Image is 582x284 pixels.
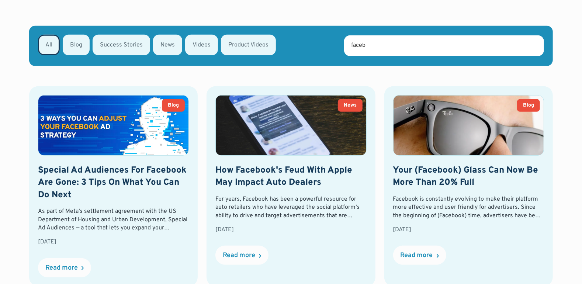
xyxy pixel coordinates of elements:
h2: Special Ad Audiences For Facebook Are Gone: 3 Tips On What You Can Do Next [38,164,189,202]
div: [DATE] [393,226,544,234]
div: News [344,103,357,108]
div: Read more [223,252,255,259]
div: For years, Facebook has been a powerful resource for auto retailers who have leveraged the social... [215,195,366,220]
input: Search for keywords... [344,35,544,56]
form: Email Form [29,26,553,66]
div: Blog [168,103,179,108]
h2: How Facebook's Feud With Apple May Impact Auto Dealers [215,164,366,189]
div: [DATE] [215,226,366,234]
div: Read more [401,252,433,259]
div: As part of Meta’s settlement agreement with the US Department of Housing and Urban Development, S... [38,207,189,232]
div: [DATE] [38,238,189,246]
div: Blog [523,103,534,108]
h2: Your (Facebook) Glass Can Now Be More Than 20% Full [393,164,544,189]
div: Facebook is constantly evolving to make their platform more effective and user friendly for adver... [393,195,544,220]
div: Read more [45,265,78,271]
